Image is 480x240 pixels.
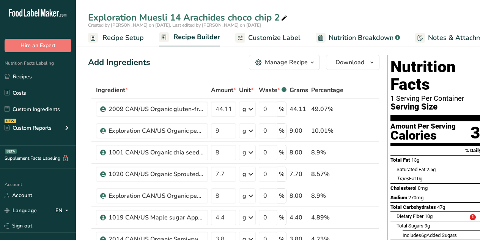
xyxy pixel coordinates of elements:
a: Nutrition Breakdown [316,29,400,46]
div: Add Ingredients [88,56,150,69]
span: Recipe Setup [102,33,144,43]
div: 9.00 [290,126,308,135]
span: Serving Size [390,102,438,112]
div: 8.9% [311,191,343,200]
span: Grams [290,86,308,95]
a: Recipe Setup [88,29,144,46]
div: Amount Per Serving [390,123,456,130]
span: Percentage [311,86,343,95]
span: Recipe Builder [173,32,220,42]
div: BETA [5,149,17,154]
span: 47g [437,204,445,210]
span: 2.5g [426,167,436,172]
div: Exploration CAN/US Organic peanut butter powder [PERSON_NAME] Naturals [109,191,203,200]
span: 6g [421,232,426,238]
i: Trans [397,176,409,181]
div: g [242,191,246,200]
div: Exploration CAN/US Organic peanuts Tootsi [109,126,203,135]
div: 8.57% [311,170,343,179]
div: g [242,148,246,157]
span: Saturated Fat [397,167,425,172]
div: 8.00 [290,148,308,157]
div: 1001 CAN/US Organic chia seeds Tootsi + FCEN [109,148,203,157]
div: 8.00 [290,191,308,200]
span: 0mg [418,185,428,191]
span: 9g [425,223,430,229]
span: Dietary Fiber [397,213,423,219]
div: g [242,213,246,222]
div: g [242,126,246,135]
span: 10g [425,213,433,219]
span: Ingredient [96,86,128,95]
a: Customize Label [235,29,301,46]
span: 270mg [408,195,423,200]
span: Customize Label [248,33,301,43]
button: Hire an Expert [5,39,71,52]
div: 4.40 [290,213,308,222]
div: 10.01% [311,126,343,135]
span: Created by [PERSON_NAME] on [DATE], Last edited by [PERSON_NAME] on [DATE] [88,22,261,28]
div: g [242,105,246,114]
div: Exploration Muesli 14 Arachides choco chip 2 [88,11,289,24]
div: Manage Recipe [265,58,308,67]
div: g [242,170,246,179]
span: Download [335,58,364,67]
div: Waste [259,86,286,95]
div: Calories [390,130,456,141]
div: EN [55,206,71,215]
a: Language [5,204,37,217]
button: Download [326,55,379,70]
div: 1019 CAN/US Maple sugar Appalaches Nature + USDA [109,213,203,222]
div: Custom Reports [5,124,52,132]
span: Cholesterol [390,185,417,191]
div: 49.07% [311,105,343,114]
span: Unit [239,86,253,95]
div: 7.70 [290,170,308,179]
span: Includes Added Sugars [403,232,457,238]
span: Fat [397,176,416,181]
div: 4.89% [311,213,343,222]
span: Amount [211,86,236,95]
a: Recipe Builder [159,29,220,47]
span: Sodium [390,195,407,200]
button: Manage Recipe [249,55,320,70]
div: 44.11 [290,105,308,114]
span: 1 [470,214,476,220]
iframe: Intercom live chat [454,214,472,232]
span: Total Sugars [397,223,423,229]
div: NEW [5,119,16,123]
div: 8.9% [311,148,343,157]
span: Total Fat [390,157,410,163]
span: 0g [417,176,422,181]
span: 13g [411,157,419,163]
span: Total Carbohydrates [390,204,436,210]
div: 2009 CAN/US Organic gluten-free rolled oats Tootsi + FCEN [109,105,203,114]
div: 1020 CAN/US Organic Sprouted brown rice protein powder Jiangxi Hengding [109,170,203,179]
span: Nutrition Breakdown [329,33,393,43]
